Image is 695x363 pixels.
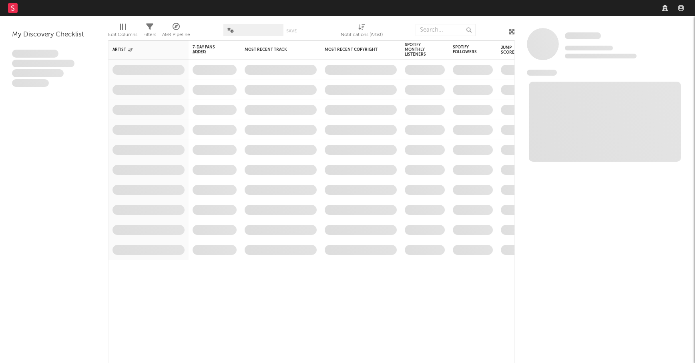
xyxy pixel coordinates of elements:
div: Edit Columns [108,20,137,43]
div: Filters [143,30,156,40]
div: Jump Score [501,45,521,55]
div: Most Recent Track [245,47,305,52]
div: A&R Pipeline [162,20,190,43]
span: Integer aliquet in purus et [12,60,74,68]
span: 7-Day Fans Added [193,45,225,54]
span: Some Artist [565,32,601,39]
div: A&R Pipeline [162,30,190,40]
button: Save [286,29,297,33]
div: Spotify Monthly Listeners [405,42,433,57]
span: Tracking Since: [DATE] [565,46,613,50]
div: Notifications (Artist) [341,30,383,40]
div: Notifications (Artist) [341,20,383,43]
span: Praesent ac interdum [12,69,64,77]
input: Search... [416,24,476,36]
span: Lorem ipsum dolor [12,50,58,58]
div: Filters [143,20,156,43]
div: Most Recent Copyright [325,47,385,52]
span: News Feed [527,70,557,76]
div: Edit Columns [108,30,137,40]
span: 0 fans last week [565,54,637,58]
div: Spotify Followers [453,45,481,54]
a: Some Artist [565,32,601,40]
span: Aliquam viverra [12,79,49,87]
div: My Discovery Checklist [12,30,96,40]
div: Artist [112,47,173,52]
